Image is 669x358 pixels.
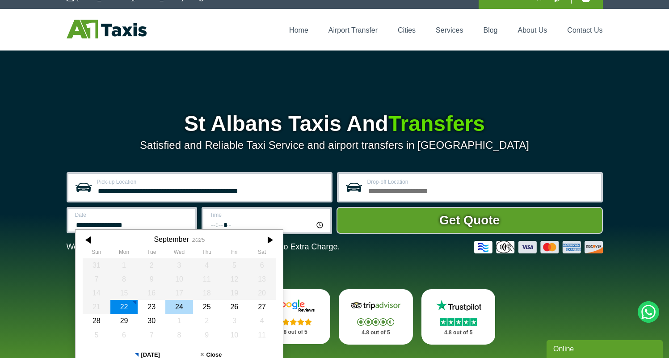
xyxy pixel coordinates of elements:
h1: St Albans Taxis And [67,113,603,135]
div: 28 September 2025 [83,314,110,328]
div: 07 October 2025 [138,328,165,342]
div: 05 September 2025 [220,258,248,272]
span: The Car at No Extra Charge. [237,242,340,251]
th: Thursday [193,249,220,258]
a: Blog [483,26,497,34]
div: 24 September 2025 [165,300,193,314]
img: A1 Taxis St Albans LTD [67,20,147,38]
a: Trustpilot Stars 4.8 out of 5 [421,289,496,345]
div: 20 September 2025 [248,286,276,300]
div: September [154,235,189,244]
div: 23 September 2025 [138,300,165,314]
label: Time [210,212,325,218]
a: Airport Transfer [328,26,378,34]
a: Google Stars 4.8 out of 5 [256,289,330,344]
img: Stars [357,318,394,326]
a: Contact Us [567,26,602,34]
a: Tripadvisor Stars 4.8 out of 5 [339,289,413,345]
div: 06 September 2025 [248,258,276,272]
div: 11 September 2025 [193,272,220,286]
p: 4.8 out of 5 [431,327,486,338]
label: Date [75,212,190,218]
div: 04 September 2025 [193,258,220,272]
div: 09 September 2025 [138,272,165,286]
div: 08 October 2025 [165,328,193,342]
img: Google [266,299,320,312]
img: Stars [440,318,477,326]
div: 01 October 2025 [165,314,193,328]
div: 08 September 2025 [110,272,138,286]
a: Home [289,26,308,34]
p: Satisfied and Reliable Taxi Service and airport transfers in [GEOGRAPHIC_DATA] [67,139,603,152]
div: 2025 [192,236,204,243]
a: About Us [518,26,547,34]
img: Trustpilot [432,299,485,312]
div: 10 October 2025 [220,328,248,342]
th: Wednesday [165,249,193,258]
div: 11 October 2025 [248,328,276,342]
span: Transfers [388,112,485,135]
div: 12 September 2025 [220,272,248,286]
div: 05 October 2025 [83,328,110,342]
button: Get Quote [337,207,603,234]
div: 04 October 2025 [248,314,276,328]
div: 22 September 2025 [110,300,138,314]
div: 31 August 2025 [83,258,110,272]
div: 09 October 2025 [193,328,220,342]
div: 21 September 2025 [83,300,110,314]
th: Saturday [248,249,276,258]
div: 26 September 2025 [220,300,248,314]
div: 14 September 2025 [83,286,110,300]
div: 29 September 2025 [110,314,138,328]
div: 03 September 2025 [165,258,193,272]
div: 15 September 2025 [110,286,138,300]
label: Drop-off Location [367,179,596,185]
div: 13 September 2025 [248,272,276,286]
p: 4.8 out of 5 [266,327,320,338]
div: 06 October 2025 [110,328,138,342]
img: Credit And Debit Cards [474,241,603,253]
th: Monday [110,249,138,258]
div: 30 September 2025 [138,314,165,328]
a: Services [436,26,463,34]
div: 10 September 2025 [165,272,193,286]
img: Tripadvisor [349,299,403,312]
div: 17 September 2025 [165,286,193,300]
th: Tuesday [138,249,165,258]
div: 19 September 2025 [220,286,248,300]
a: Cities [398,26,416,34]
p: We Now Accept Card & Contactless Payment In [67,242,340,252]
iframe: chat widget [547,338,665,358]
div: 02 September 2025 [138,258,165,272]
img: Stars [275,318,312,325]
th: Sunday [83,249,110,258]
div: 16 September 2025 [138,286,165,300]
div: 02 October 2025 [193,314,220,328]
div: 07 September 2025 [83,272,110,286]
div: 18 September 2025 [193,286,220,300]
div: 27 September 2025 [248,300,276,314]
th: Friday [220,249,248,258]
label: Pick-up Location [97,179,325,185]
p: 4.8 out of 5 [349,327,403,338]
div: 03 October 2025 [220,314,248,328]
div: 01 September 2025 [110,258,138,272]
div: 25 September 2025 [193,300,220,314]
